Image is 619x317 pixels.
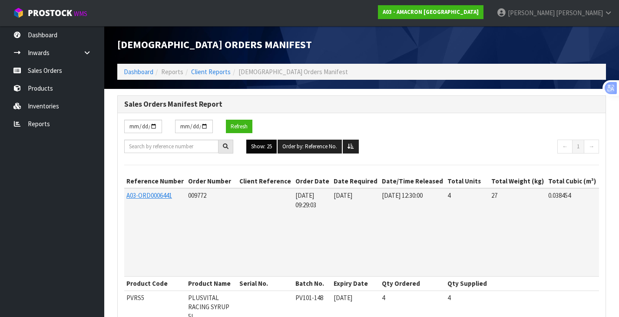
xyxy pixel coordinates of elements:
span: 4 [382,294,385,302]
span: [PERSON_NAME] [556,9,603,17]
a: ← [557,140,573,154]
span: [DATE] 12:30:00 [382,191,423,199]
span: 009772 [188,191,206,199]
span: 4 [447,294,450,302]
span: PVRS5 [126,294,144,302]
th: Order Number [186,174,237,188]
th: Client Reference [237,174,293,188]
a: 1 [572,140,584,154]
button: Refresh [226,120,252,134]
span: ProStock [28,7,72,19]
th: Expiry Date [331,277,380,291]
span: [PERSON_NAME] [508,9,555,17]
th: Reference Number [124,174,186,188]
th: Total Cubic (m³) [546,174,598,188]
th: Total Units [445,174,489,188]
th: Qty Supplied [445,277,489,291]
strong: A03 - AMACRON [GEOGRAPHIC_DATA] [383,8,479,16]
th: Serial No. [237,277,293,291]
span: [DATE] 09:29:03 [295,191,316,209]
img: cube-alt.png [13,7,24,18]
span: [DATE] [334,191,352,199]
a: → [584,140,599,154]
th: Date Required [331,174,380,188]
span: [DEMOGRAPHIC_DATA] Orders Manifest [117,38,312,51]
span: PV101-148 [295,294,323,302]
input: Search by reference number [124,140,218,153]
span: [DATE] [334,294,352,302]
span: 0.038454 [548,191,571,199]
span: [DEMOGRAPHIC_DATA] Orders Manifest [238,68,348,76]
a: Dashboard [124,68,153,76]
a: Client Reports [191,68,231,76]
h3: Sales Orders Manifest Report [124,100,599,108]
button: Order by: Reference No. [278,140,342,154]
a: A03-ORD0006441 [126,191,172,199]
button: Show: 25 [246,140,277,154]
th: Qty Ordered [380,277,445,291]
th: Product Code [124,277,186,291]
th: Batch No. [293,277,331,291]
th: Product Name [186,277,237,291]
small: WMS [74,10,87,18]
nav: Page navigation [490,140,599,156]
th: Total Weight (kg) [489,174,546,188]
span: 27 [491,191,497,199]
th: Date/Time Released [380,174,445,188]
span: Reports [161,68,183,76]
th: Order Date [293,174,331,188]
span: 4 [447,191,450,199]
